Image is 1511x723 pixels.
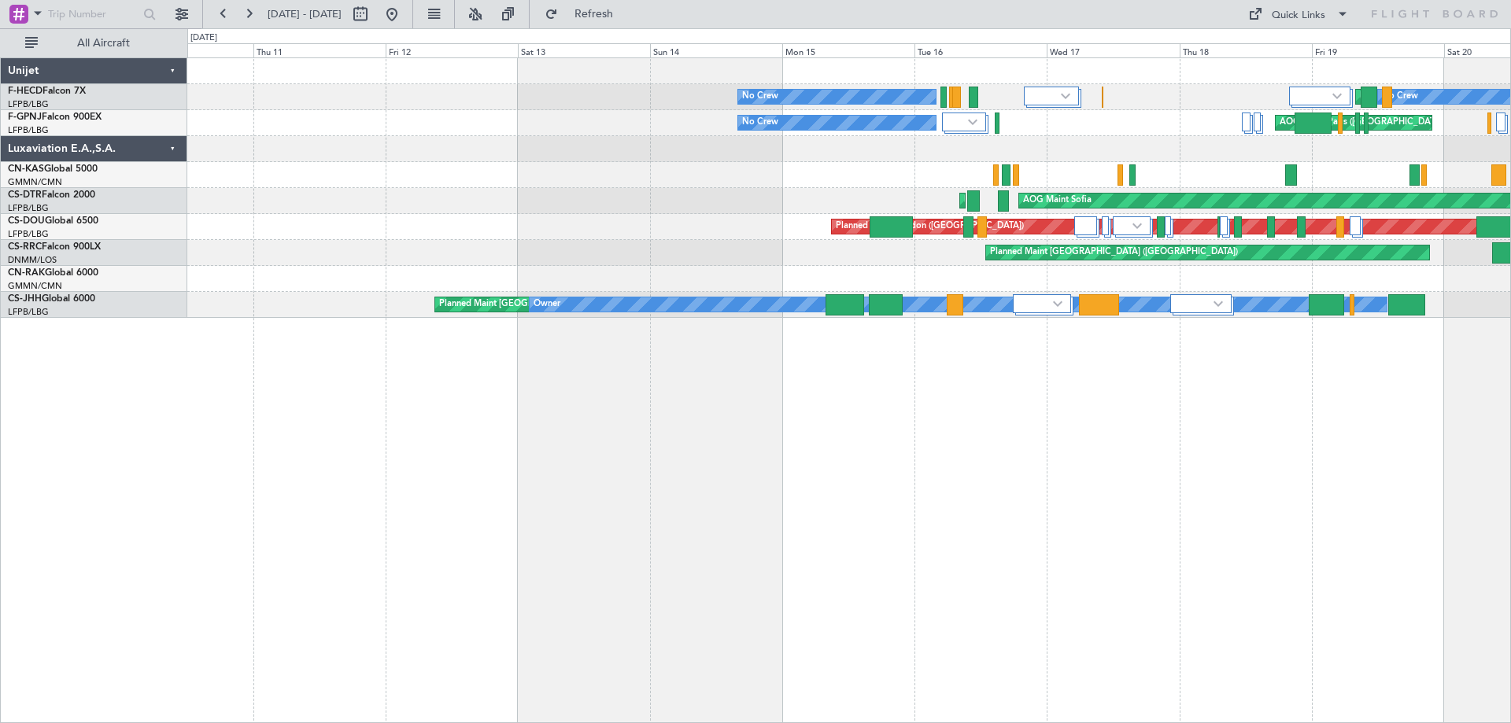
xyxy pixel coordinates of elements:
[1053,301,1062,307] img: arrow-gray.svg
[964,189,1044,212] div: Planned Maint Sofia
[1023,189,1092,212] div: AOG Maint Sofia
[8,113,102,122] a: F-GPNJFalcon 900EX
[439,293,687,316] div: Planned Maint [GEOGRAPHIC_DATA] ([GEOGRAPHIC_DATA])
[8,242,101,252] a: CS-RRCFalcon 900LX
[8,190,42,200] span: CS-DTR
[1214,301,1223,307] img: arrow-gray.svg
[8,113,42,122] span: F-GPNJ
[1312,43,1444,57] div: Fri 19
[782,43,914,57] div: Mon 15
[8,87,42,96] span: F-HECD
[8,242,42,252] span: CS-RRC
[914,43,1047,57] div: Tue 16
[742,111,778,135] div: No Crew
[561,9,627,20] span: Refresh
[650,43,782,57] div: Sun 14
[8,216,45,226] span: CS-DOU
[1047,43,1179,57] div: Wed 17
[8,294,42,304] span: CS-JHH
[990,241,1238,264] div: Planned Maint [GEOGRAPHIC_DATA] ([GEOGRAPHIC_DATA])
[8,190,95,200] a: CS-DTRFalcon 2000
[17,31,171,56] button: All Aircraft
[386,43,518,57] div: Fri 12
[48,2,139,26] input: Trip Number
[534,293,560,316] div: Owner
[8,87,86,96] a: F-HECDFalcon 7X
[968,119,977,125] img: arrow-gray.svg
[8,280,62,292] a: GMMN/CMN
[253,43,386,57] div: Thu 11
[8,176,62,188] a: GMMN/CMN
[1272,8,1325,24] div: Quick Links
[8,268,45,278] span: CN-RAK
[1382,85,1418,109] div: No Crew
[8,164,98,174] a: CN-KASGlobal 5000
[836,215,1024,238] div: Planned Maint London ([GEOGRAPHIC_DATA])
[8,164,44,174] span: CN-KAS
[742,85,778,109] div: No Crew
[1240,2,1357,27] button: Quick Links
[41,38,166,49] span: All Aircraft
[1280,111,1445,135] div: AOG Maint Paris ([GEOGRAPHIC_DATA])
[1332,93,1342,99] img: arrow-gray.svg
[8,268,98,278] a: CN-RAKGlobal 6000
[8,228,49,240] a: LFPB/LBG
[8,294,95,304] a: CS-JHHGlobal 6000
[1061,93,1070,99] img: arrow-gray.svg
[8,98,49,110] a: LFPB/LBG
[8,216,98,226] a: CS-DOUGlobal 6500
[1180,43,1312,57] div: Thu 18
[8,124,49,136] a: LFPB/LBG
[8,306,49,318] a: LFPB/LBG
[1132,223,1142,229] img: arrow-gray.svg
[538,2,632,27] button: Refresh
[8,202,49,214] a: LFPB/LBG
[518,43,650,57] div: Sat 13
[268,7,342,21] span: [DATE] - [DATE]
[190,31,217,45] div: [DATE]
[8,254,57,266] a: DNMM/LOS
